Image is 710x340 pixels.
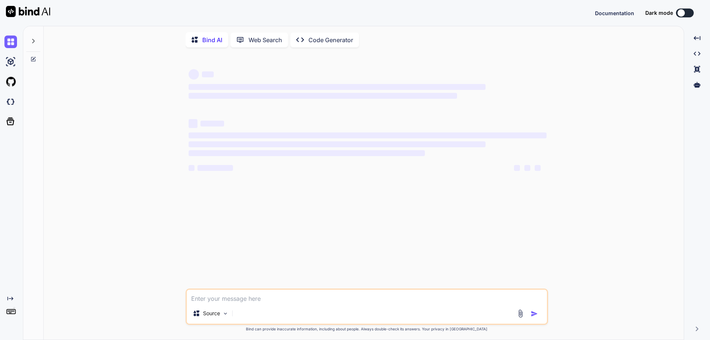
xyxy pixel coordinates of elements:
[202,36,222,44] p: Bind AI
[189,165,195,171] span: ‌
[524,165,530,171] span: ‌
[595,9,634,17] button: Documentation
[189,150,425,156] span: ‌
[308,36,353,44] p: Code Generator
[200,121,224,127] span: ‌
[516,309,525,318] img: attachment
[595,10,634,16] span: Documentation
[4,95,17,108] img: darkCloudIdeIcon
[189,84,486,90] span: ‌
[514,165,520,171] span: ‌
[197,165,233,171] span: ‌
[202,71,214,77] span: ‌
[6,6,50,17] img: Bind AI
[203,310,220,317] p: Source
[4,75,17,88] img: githubLight
[189,69,199,80] span: ‌
[645,9,673,17] span: Dark mode
[189,141,486,147] span: ‌
[248,36,282,44] p: Web Search
[4,36,17,48] img: chat
[186,326,548,332] p: Bind can provide inaccurate information, including about people. Always double-check its answers....
[535,165,541,171] span: ‌
[4,55,17,68] img: ai-studio
[222,310,229,317] img: Pick Models
[189,93,457,99] span: ‌
[189,132,547,138] span: ‌
[189,119,197,128] span: ‌
[531,310,538,317] img: icon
